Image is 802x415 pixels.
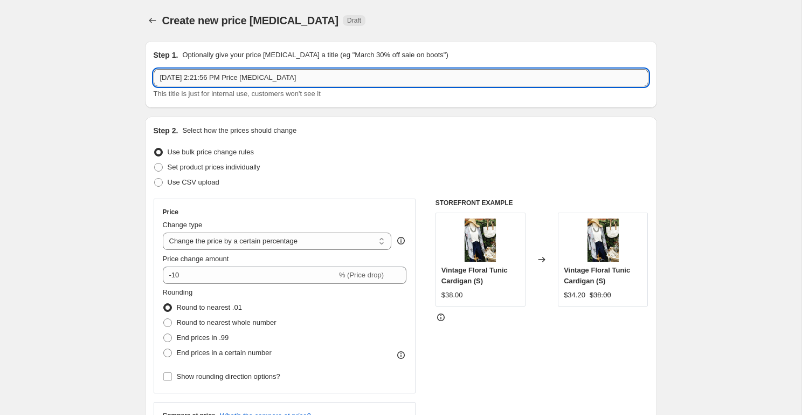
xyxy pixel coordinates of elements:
[162,15,339,26] span: Create new price [MEDICAL_DATA]
[435,199,648,207] h6: STOREFRONT EXAMPLE
[163,255,229,263] span: Price change amount
[168,148,254,156] span: Use bulk price change rules
[590,290,611,301] strike: $38.00
[564,290,585,301] div: $34.20
[177,349,272,357] span: End prices in a certain number
[441,266,508,285] span: Vintage Floral Tunic Cardigan (S)
[339,271,384,279] span: % (Price drop)
[177,372,280,380] span: Show rounding direction options?
[168,178,219,186] span: Use CSV upload
[459,219,502,262] img: Screen-Shot-2019-08-15-at-1.43.26-PM-317141_80x.png
[163,288,193,296] span: Rounding
[582,219,625,262] img: Screen-Shot-2019-08-15-at-1.43.26-PM-317141_80x.png
[163,267,337,284] input: -15
[163,208,178,216] h3: Price
[154,90,321,98] span: This title is just for internal use, customers won't see it
[441,290,463,301] div: $38.00
[154,50,178,60] h2: Step 1.
[347,16,361,25] span: Draft
[182,125,296,136] p: Select how the prices should change
[177,318,276,326] span: Round to nearest whole number
[154,69,648,86] input: 30% off holiday sale
[177,334,229,342] span: End prices in .99
[177,303,242,311] span: Round to nearest .01
[396,235,406,246] div: help
[168,163,260,171] span: Set product prices individually
[163,221,203,229] span: Change type
[145,13,160,28] button: Price change jobs
[564,266,630,285] span: Vintage Floral Tunic Cardigan (S)
[154,125,178,136] h2: Step 2.
[182,50,448,60] p: Optionally give your price [MEDICAL_DATA] a title (eg "March 30% off sale on boots")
